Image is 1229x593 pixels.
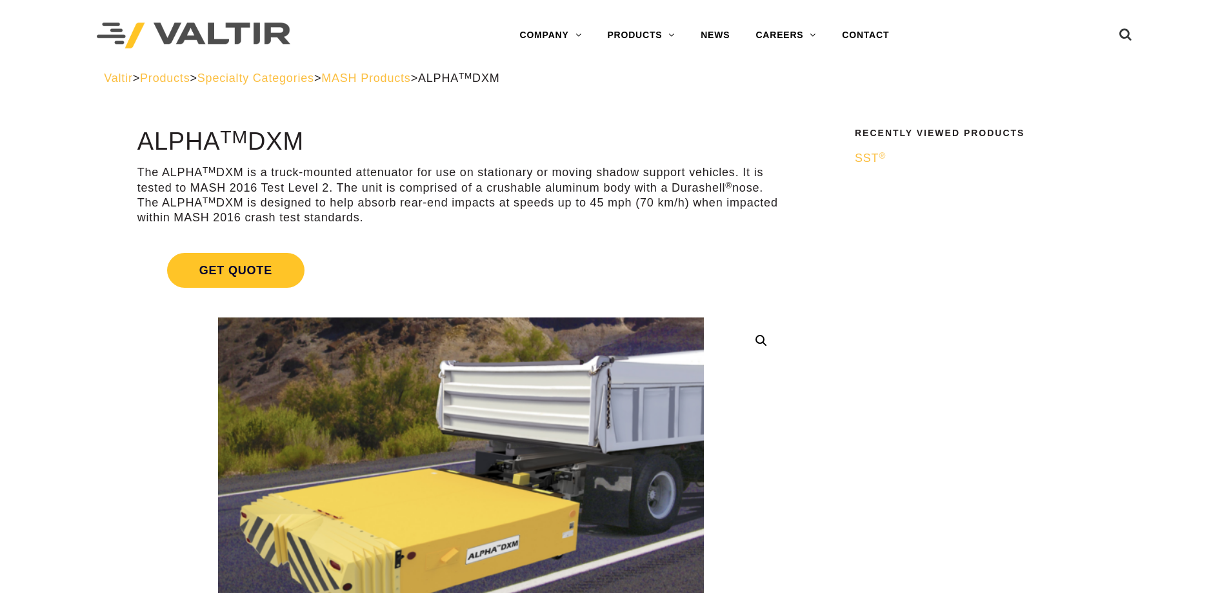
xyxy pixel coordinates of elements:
a: Products [140,72,190,85]
a: Valtir [104,72,132,85]
sup: TM [459,71,472,81]
a: COMPANY [506,23,594,48]
h2: Recently Viewed Products [855,128,1117,138]
a: Get Quote [137,237,784,303]
h1: ALPHA DXM [137,128,784,156]
a: PRODUCTS [594,23,688,48]
span: SST [855,152,886,165]
a: CAREERS [743,23,829,48]
span: Get Quote [167,253,305,288]
sup: TM [220,126,248,147]
a: MASH Products [321,72,410,85]
sup: ® [725,181,732,190]
div: > > > > [104,71,1125,86]
sup: ® [879,151,886,161]
a: Specialty Categories [197,72,314,85]
p: The ALPHA DXM is a truck-mounted attenuator for use on stationary or moving shadow support vehicl... [137,165,784,226]
a: CONTACT [829,23,902,48]
sup: TM [203,165,216,175]
a: NEWS [688,23,743,48]
span: ALPHA DXM [418,72,500,85]
sup: TM [203,196,216,205]
a: SST® [855,151,1117,166]
img: Valtir [97,23,290,49]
